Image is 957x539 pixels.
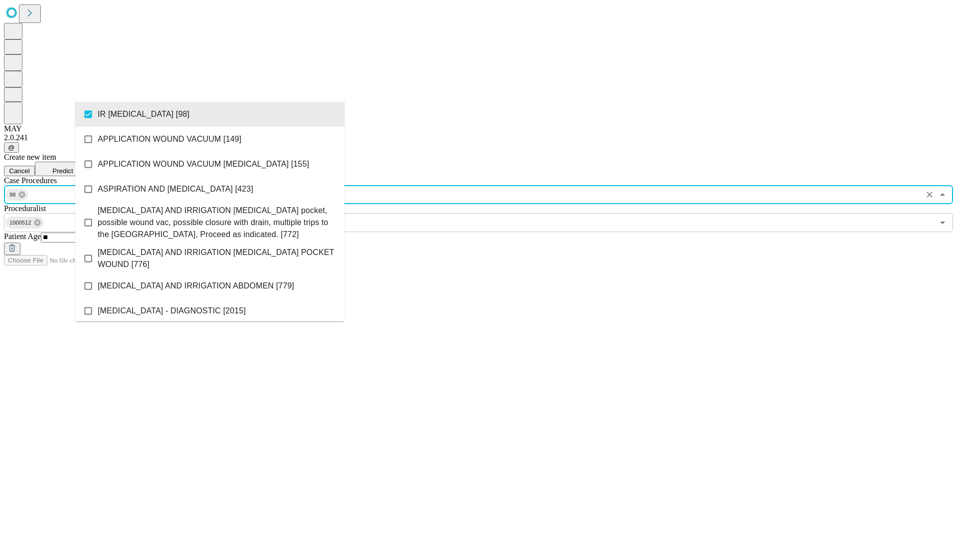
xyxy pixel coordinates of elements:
[8,144,15,151] span: @
[98,158,309,170] span: APPLICATION WOUND VACUUM [MEDICAL_DATA] [155]
[9,167,30,175] span: Cancel
[4,153,56,161] span: Create new item
[5,217,43,229] div: 1000512
[5,217,35,229] span: 1000512
[5,189,20,201] span: 98
[4,166,35,176] button: Cancel
[52,167,73,175] span: Predict
[936,188,950,202] button: Close
[98,247,336,270] span: [MEDICAL_DATA] AND IRRIGATION [MEDICAL_DATA] POCKET WOUND [776]
[98,108,189,120] span: IR [MEDICAL_DATA] [98]
[4,124,953,133] div: MAY
[98,205,336,241] span: [MEDICAL_DATA] AND IRRIGATION [MEDICAL_DATA] pocket, possible wound vac, possible closure with dr...
[98,305,246,317] span: [MEDICAL_DATA] - DIAGNOSTIC [2015]
[4,142,19,153] button: @
[4,232,41,241] span: Patient Age
[923,188,937,202] button: Clear
[4,133,953,142] div: 2.0.241
[98,183,253,195] span: ASPIRATION AND [MEDICAL_DATA] [423]
[98,133,241,145] span: APPLICATION WOUND VACUUM [149]
[98,280,294,292] span: [MEDICAL_DATA] AND IRRIGATION ABDOMEN [779]
[936,216,950,230] button: Open
[4,204,46,213] span: Proceduralist
[4,176,57,185] span: Scheduled Procedure
[5,189,28,201] div: 98
[35,162,81,176] button: Predict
